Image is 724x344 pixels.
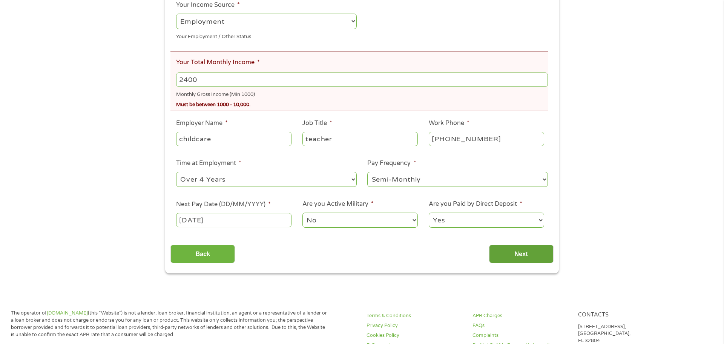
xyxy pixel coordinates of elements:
label: Pay Frequency [367,159,416,167]
input: Cashier [302,132,418,146]
h4: Contacts [578,312,675,319]
input: Next [489,245,554,263]
input: ---Click Here for Calendar --- [176,213,291,227]
label: Employer Name [176,119,228,127]
a: Privacy Policy [367,322,463,329]
label: Are you Active Military [302,200,374,208]
div: Must be between 1000 - 10,000. [176,99,548,109]
label: Your Total Monthly Income [176,59,260,66]
label: Next Pay Date (DD/MM/YYYY) [176,201,271,208]
p: The operator of (this “Website”) is not a lender, loan broker, financial institution, an agent or... [11,310,328,338]
a: FAQs [472,322,569,329]
div: Your Employment / Other Status [176,30,357,40]
a: Cookies Policy [367,332,463,339]
label: Are you Paid by Direct Deposit [429,200,522,208]
a: Terms & Conditions [367,312,463,319]
label: Time at Employment [176,159,241,167]
label: Work Phone [429,119,469,127]
label: Your Income Source [176,1,240,9]
label: Job Title [302,119,332,127]
input: (231) 754-4010 [429,132,544,146]
input: Walmart [176,132,291,146]
a: Complaints [472,332,569,339]
div: Monthly Gross Income (Min 1000) [176,88,548,99]
input: Back [170,245,235,263]
a: APR Charges [472,312,569,319]
a: [DOMAIN_NAME] [47,310,88,316]
input: 1800 [176,73,548,87]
